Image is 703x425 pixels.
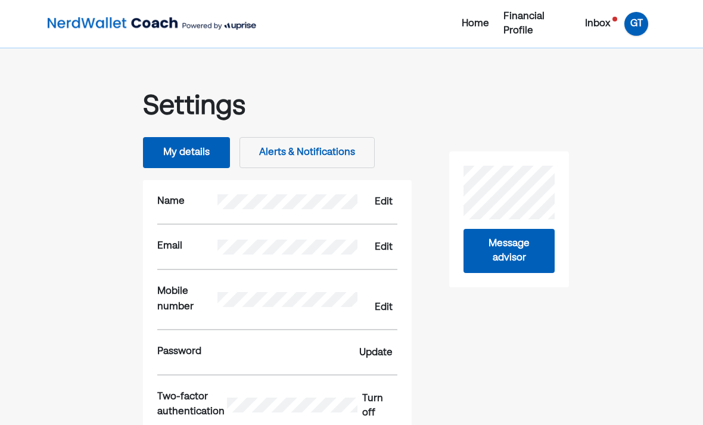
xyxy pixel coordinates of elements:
button: Alerts & Notifications [239,137,375,168]
button: Message advisor [464,229,555,273]
div: Settings [143,91,412,123]
div: Home [462,17,489,31]
div: Inbox [585,17,610,31]
div: Edit [375,240,393,255]
button: My details [143,137,230,168]
div: Two-factor authentication [157,390,225,420]
div: Edit [375,195,393,209]
div: Update [359,346,393,360]
div: Mobile number [157,284,217,315]
div: Email [157,239,217,255]
div: Turn off [362,392,393,420]
div: Edit [375,300,393,315]
div: Password [157,345,216,360]
div: Name [157,194,217,210]
div: Financial Profile [503,10,571,38]
div: GT [624,12,648,36]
